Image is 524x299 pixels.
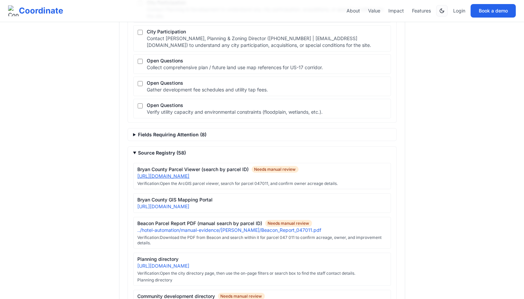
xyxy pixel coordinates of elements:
[147,64,323,70] span: Collect comprehensive plan / future land use map references for US-17 corridor.
[147,57,386,64] span: Open Questions
[147,102,386,109] span: Open Questions
[128,129,396,141] summary: Fields Requiring Attention (8)
[138,235,387,246] div: Verification: Download the PDF from Beacon and search within it for parcel 047 011 to confirm acr...
[138,220,387,227] div: Beacon Parcel Report PDF (manual search by parcel ID)
[471,4,516,18] button: Book a demo
[138,256,387,263] div: Planning directory
[347,7,360,14] a: About
[265,220,312,227] span: Needs manual review
[138,166,387,173] div: Bryan County Parcel Viewer (search by parcel ID)
[138,203,190,209] a: [URL][DOMAIN_NAME]
[138,173,190,179] a: [URL][DOMAIN_NAME]
[8,5,19,16] img: Coordinate
[453,7,465,14] a: Login
[138,227,322,233] a: ../hotel-automation/manual-evidence/[PERSON_NAME]/Beacon_Report_047011.pdf
[19,5,63,16] span: Coordinate
[138,181,387,186] div: Verification: Open the ArcGIS parcel viewer, search for parcel 047011, and confirm owner acreage ...
[388,7,404,14] a: Impact
[147,109,323,115] span: Verify utility capacity and environmental constraints (floodplain, wetlands, etc.).
[147,35,371,48] span: Contact [PERSON_NAME], Planning & Zoning Director ([PHONE_NUMBER] | [EMAIL_ADDRESS][DOMAIN_NAME])...
[138,271,387,276] div: Verification: Open the city directory page, then use the on-page filters or search box to find th...
[412,7,431,14] a: Features
[8,5,63,16] a: Coordinate
[147,80,386,86] span: Open Questions
[368,7,380,14] a: Value
[147,28,386,35] span: City Participation
[128,147,396,159] summary: Source Registry (58)
[138,196,387,203] div: Bryan County GIS Mapping Portal
[138,263,190,269] a: [URL][DOMAIN_NAME]
[252,166,299,173] span: Needs manual review
[436,5,448,17] button: Switch to dark mode
[147,87,268,92] span: Gather development fee schedules and utility tap fees.
[138,277,387,283] div: Planning directory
